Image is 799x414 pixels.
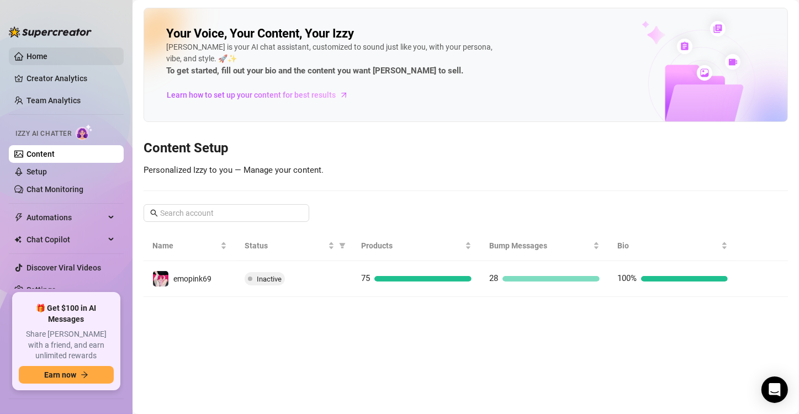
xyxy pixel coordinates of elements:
[19,329,114,362] span: Share [PERSON_NAME] with a friend, and earn unlimited rewards
[27,70,115,87] a: Creator Analytics
[608,231,737,261] th: Bio
[337,237,348,254] span: filter
[81,371,88,379] span: arrow-right
[27,167,47,176] a: Setup
[144,231,236,261] th: Name
[489,240,591,252] span: Bump Messages
[236,231,352,261] th: Status
[166,26,354,41] h2: Your Voice, Your Content, Your Izzy
[14,236,22,243] img: Chat Copilot
[144,140,788,157] h3: Content Setup
[166,66,463,76] strong: To get started, fill out your bio and the content you want [PERSON_NAME] to sell.
[27,52,47,61] a: Home
[160,207,294,219] input: Search account
[617,240,719,252] span: Bio
[152,240,218,252] span: Name
[27,185,83,194] a: Chat Monitoring
[245,240,326,252] span: Status
[14,213,23,222] span: thunderbolt
[27,150,55,158] a: Content
[166,41,498,78] div: [PERSON_NAME] is your AI chat assistant, customized to sound just like you, with your persona, vi...
[15,129,71,139] span: Izzy AI Chatter
[27,263,101,272] a: Discover Viral Videos
[27,285,56,294] a: Settings
[173,274,211,283] span: emopink69
[19,303,114,325] span: 🎁 Get $100 in AI Messages
[339,242,346,249] span: filter
[361,240,463,252] span: Products
[338,89,350,100] span: arrow-right
[489,273,498,283] span: 28
[761,376,788,403] div: Open Intercom Messenger
[150,209,158,217] span: search
[19,366,114,384] button: Earn nowarrow-right
[9,26,92,38] img: logo-BBDzfeDw.svg
[361,273,370,283] span: 75
[144,165,324,175] span: Personalized Izzy to you — Manage your content.
[166,86,357,104] a: Learn how to set up your content for best results
[480,231,608,261] th: Bump Messages
[617,273,637,283] span: 100%
[27,209,105,226] span: Automations
[76,124,93,140] img: AI Chatter
[167,89,336,101] span: Learn how to set up your content for best results
[27,96,81,105] a: Team Analytics
[27,231,105,248] span: Chat Copilot
[257,275,282,283] span: Inactive
[153,271,168,286] img: emopink69
[352,231,480,261] th: Products
[616,9,787,121] img: ai-chatter-content-library-cLFOSyPT.png
[44,370,76,379] span: Earn now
